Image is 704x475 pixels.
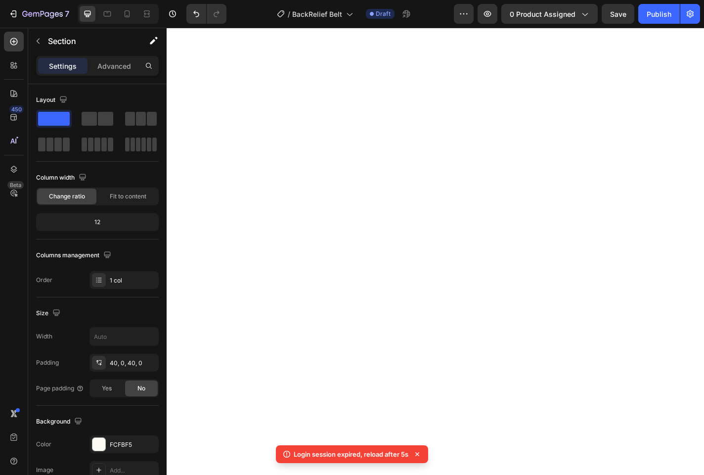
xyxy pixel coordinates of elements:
[110,192,146,201] span: Fit to content
[102,384,112,393] span: Yes
[167,28,704,475] iframe: To enrich screen reader interactions, please activate Accessibility in Grammarly extension settings
[510,9,575,19] span: 0 product assigned
[36,94,69,107] div: Layout
[65,8,69,20] p: 7
[9,105,24,113] div: 450
[36,358,59,367] div: Padding
[97,61,131,71] p: Advanced
[36,171,88,185] div: Column width
[48,35,129,47] p: Section
[4,4,74,24] button: 7
[36,276,52,285] div: Order
[638,4,680,24] button: Publish
[288,9,290,19] span: /
[610,10,626,18] span: Save
[49,61,77,71] p: Settings
[36,415,84,428] div: Background
[110,466,156,475] div: Add...
[292,9,342,19] span: BackRelief Belt
[36,307,62,320] div: Size
[137,384,145,393] span: No
[49,192,85,201] span: Change ratio
[7,181,24,189] div: Beta
[602,4,634,24] button: Save
[38,215,157,229] div: 12
[294,449,408,459] p: Login session expired, reload after 5s
[501,4,598,24] button: 0 product assigned
[36,332,52,341] div: Width
[647,9,671,19] div: Publish
[186,4,226,24] div: Undo/Redo
[376,9,391,18] span: Draft
[36,384,84,393] div: Page padding
[36,249,113,262] div: Columns management
[90,328,158,345] input: Auto
[110,276,156,285] div: 1 col
[36,466,53,475] div: Image
[36,440,51,449] div: Color
[110,440,156,449] div: FCFBF5
[110,359,156,368] div: 40, 0, 40, 0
